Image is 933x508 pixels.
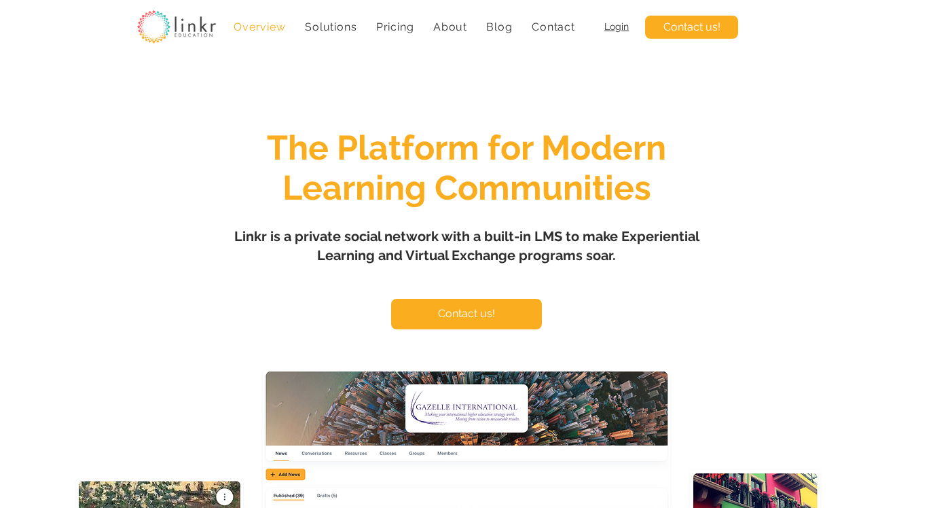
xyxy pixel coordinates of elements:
[234,20,285,33] span: Overview
[486,20,512,33] span: Blog
[433,20,467,33] span: About
[479,14,519,40] a: Blog
[376,20,414,33] span: Pricing
[369,14,421,40] a: Pricing
[227,14,582,40] nav: Site
[267,128,666,208] span: The Platform for Modern Learning Communities
[426,14,475,40] div: About
[438,306,495,321] span: Contact us!
[532,20,575,33] span: Contact
[227,14,293,40] a: Overview
[604,21,629,32] a: Login
[298,14,364,40] div: Solutions
[137,10,216,43] img: linkr_logo_transparentbg.png
[525,14,582,40] a: Contact
[391,299,542,329] a: Contact us!
[305,20,356,33] span: Solutions
[234,228,699,264] span: Linkr is a private social network with a built-in LMS to make Experiential Learning and Virtual E...
[645,16,738,39] a: Contact us!
[663,20,720,35] span: Contact us!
